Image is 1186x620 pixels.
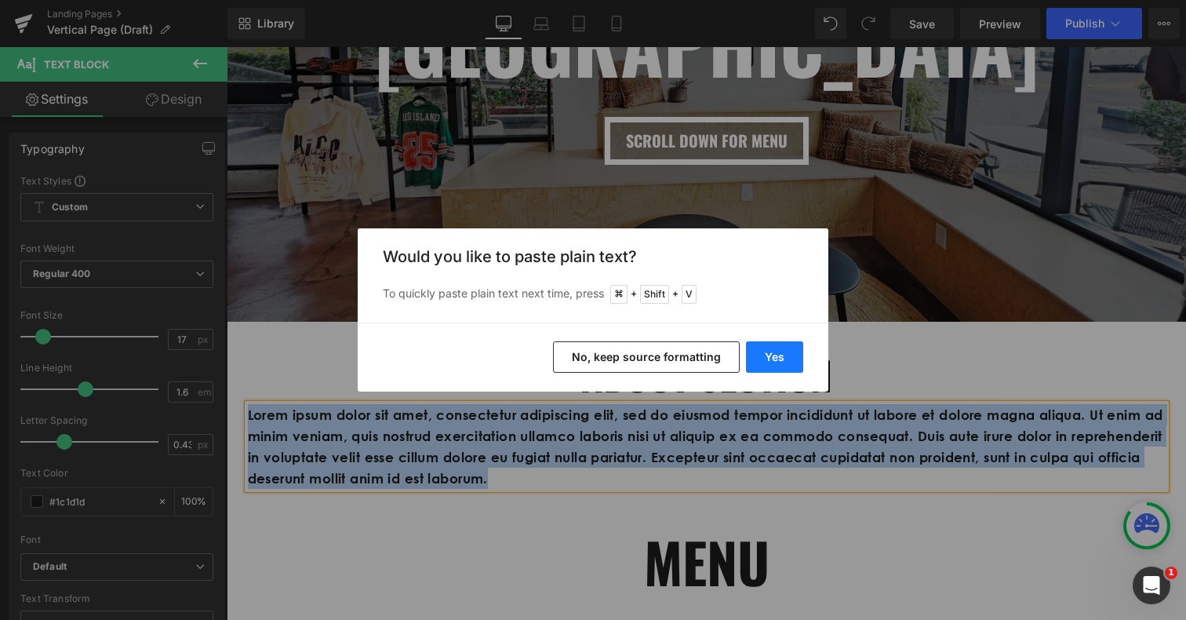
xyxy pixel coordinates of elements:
button: No, keep source formatting [553,341,740,373]
span: + [631,286,637,302]
h3: Would you like to paste plain text? [383,247,803,266]
a: SCROLL DOWN FOR MENU [378,70,582,117]
span: V [682,285,697,304]
span: SCROLL DOWN FOR MENU [399,82,561,104]
p: Lorem ipsum dolor sit amet, consectetur adipiscing elit, sed do eiusmod tempor incididunt ut labo... [21,357,939,443]
span: 1 [1165,567,1177,579]
h1: ABOUT SECTION [21,298,939,357]
button: Yes [746,341,803,373]
span: + [672,286,678,302]
iframe: Intercom live chat [1133,567,1170,604]
span: Shift [640,285,669,304]
p: To quickly paste plain text next time, press [383,285,803,304]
